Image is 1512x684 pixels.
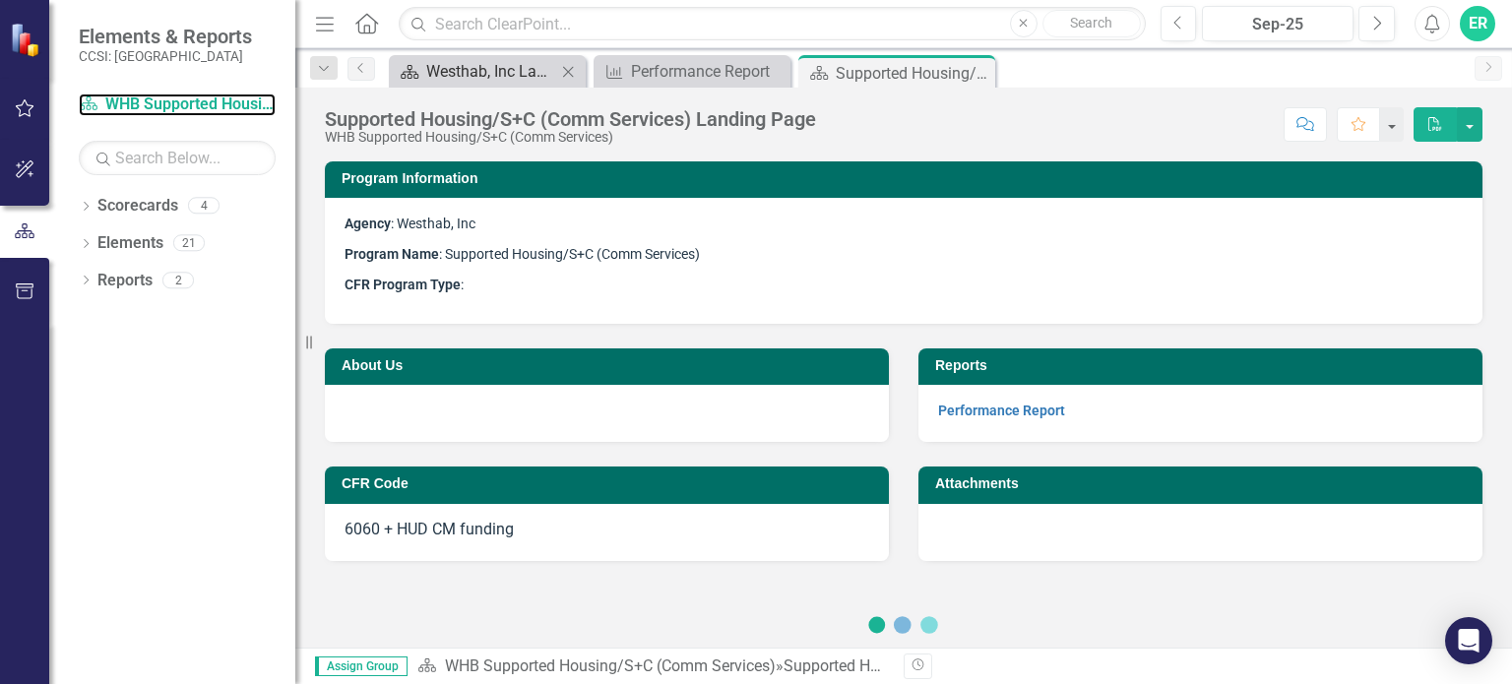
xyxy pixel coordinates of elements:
[417,655,889,678] div: »
[1070,15,1112,31] span: Search
[79,141,276,175] input: Search Below...
[342,358,879,373] h3: About Us
[345,520,514,538] span: 6060 + HUD CM funding
[394,59,556,84] a: Westhab, Inc Landing Page
[162,272,194,288] div: 2
[631,59,786,84] div: Performance Report
[426,59,556,84] div: Westhab, Inc Landing Page
[345,216,391,231] strong: Agency
[342,171,1473,186] h3: Program Information
[1445,617,1492,664] div: Open Intercom Messenger
[97,232,163,255] a: Elements
[345,216,475,231] span: : Westhab, Inc
[935,476,1473,491] h3: Attachments
[938,403,1065,418] a: Performance Report
[784,656,1176,675] div: Supported Housing/S+C (Comm Services) Landing Page
[345,246,439,262] strong: Program Name
[1042,10,1141,37] button: Search
[79,93,276,116] a: WHB Supported Housing/S+C (Comm Services)
[935,358,1473,373] h3: Reports
[1460,6,1495,41] button: ER
[399,7,1145,41] input: Search ClearPoint...
[598,59,786,84] a: Performance Report
[342,476,879,491] h3: CFR Code
[345,246,700,262] span: : Supported Housing/S+C (Comm Services)
[97,270,153,292] a: Reports
[97,195,178,218] a: Scorecards
[345,277,461,292] strong: CFR Program Type
[10,22,45,57] img: ClearPoint Strategy
[325,130,816,145] div: WHB Supported Housing/S+C (Comm Services)
[1209,13,1347,36] div: Sep-25
[315,656,408,676] span: Assign Group
[188,198,220,215] div: 4
[173,235,205,252] div: 21
[445,656,776,675] a: WHB Supported Housing/S+C (Comm Services)
[325,108,816,130] div: Supported Housing/S+C (Comm Services) Landing Page
[79,25,252,48] span: Elements & Reports
[345,277,464,292] span: :
[836,61,990,86] div: Supported Housing/S+C (Comm Services) Landing Page
[79,48,252,64] small: CCSI: [GEOGRAPHIC_DATA]
[1202,6,1354,41] button: Sep-25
